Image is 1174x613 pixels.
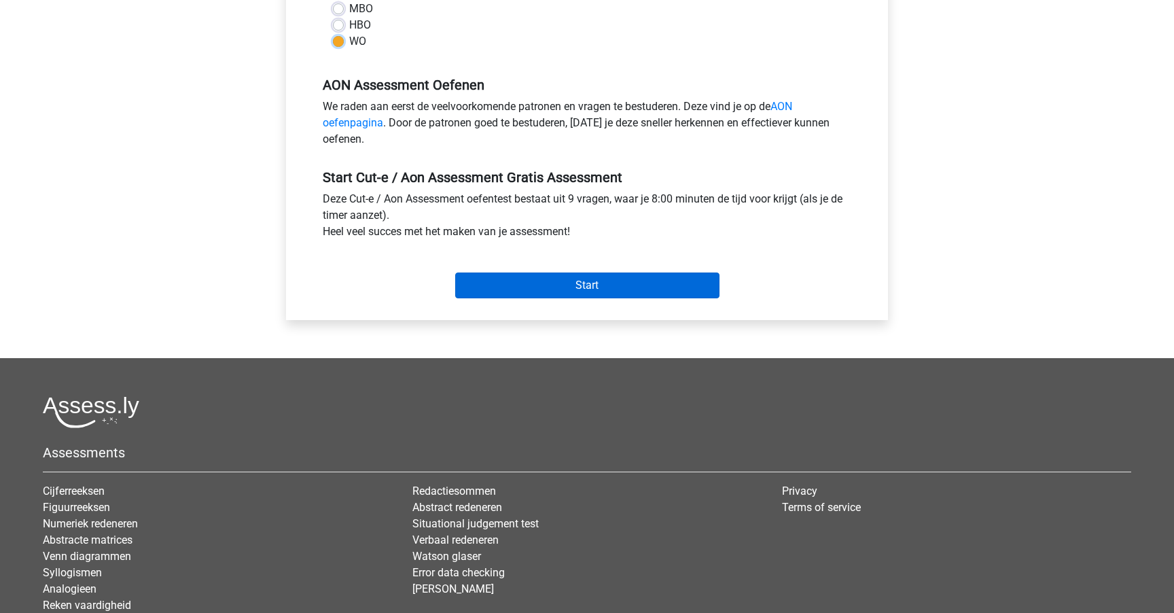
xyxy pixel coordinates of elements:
h5: AON Assessment Oefenen [323,77,851,93]
h5: Assessments [43,444,1131,461]
div: Deze Cut-e / Aon Assessment oefentest bestaat uit 9 vragen, waar je 8:00 minuten de tijd voor kri... [313,191,861,245]
a: Syllogismen [43,566,102,579]
a: [PERSON_NAME] [412,582,494,595]
a: Venn diagrammen [43,550,131,563]
a: Abstract redeneren [412,501,502,514]
a: Situational judgement test [412,517,539,530]
a: Numeriek redeneren [43,517,138,530]
a: Figuurreeksen [43,501,110,514]
a: Abstracte matrices [43,533,132,546]
input: Start [455,273,719,298]
label: HBO [349,17,371,33]
a: Terms of service [782,501,861,514]
h5: Start Cut-e / Aon Assessment Gratis Assessment [323,169,851,186]
a: Redactiesommen [412,485,496,497]
a: Cijferreeksen [43,485,105,497]
a: Reken vaardigheid [43,599,131,612]
a: Watson glaser [412,550,481,563]
a: AON oefenpagina [323,100,792,129]
img: Assessly logo [43,396,139,428]
a: Error data checking [412,566,505,579]
a: Analogieen [43,582,96,595]
a: Verbaal redeneren [412,533,499,546]
a: Privacy [782,485,817,497]
label: MBO [349,1,373,17]
label: WO [349,33,366,50]
div: We raden aan eerst de veelvoorkomende patronen en vragen te bestuderen. Deze vind je op de . Door... [313,99,861,153]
